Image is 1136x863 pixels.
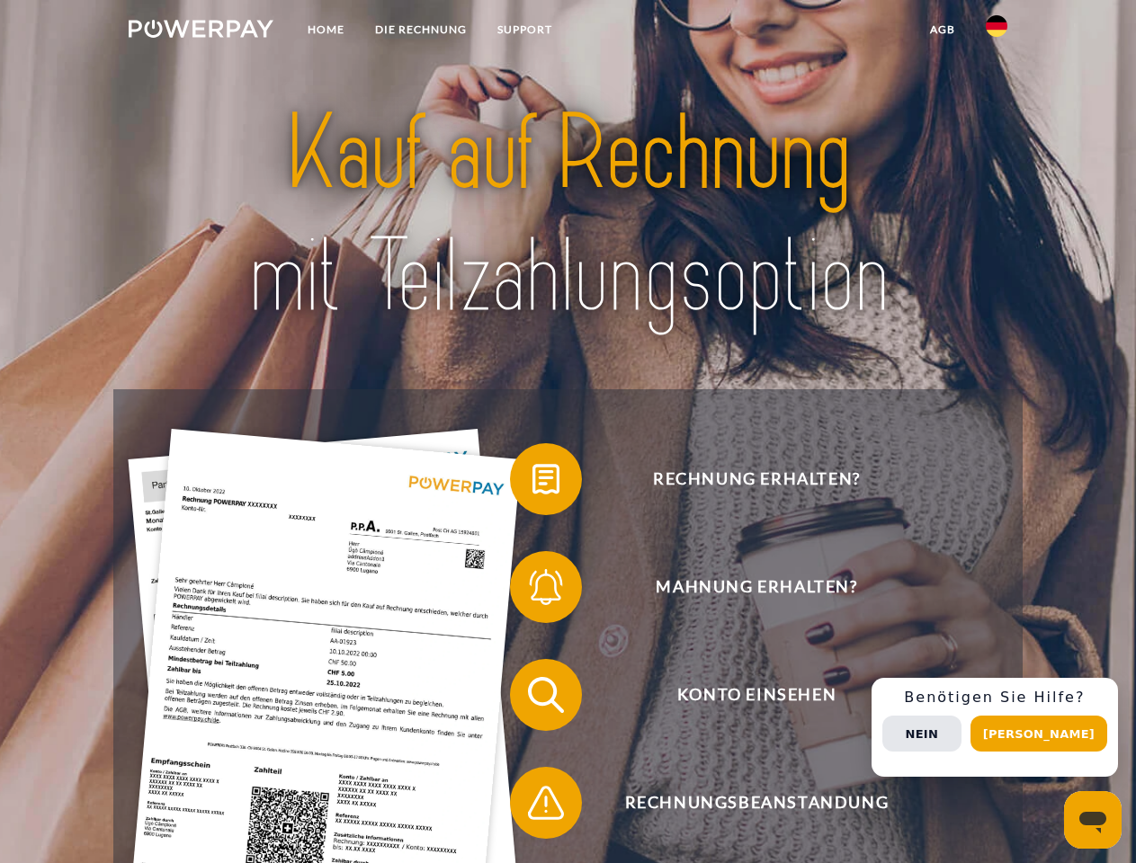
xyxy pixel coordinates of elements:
img: qb_bill.svg [523,457,568,502]
button: Rechnungsbeanstandung [510,767,978,839]
span: Konto einsehen [536,659,977,731]
span: Rechnung erhalten? [536,443,977,515]
img: qb_bell.svg [523,565,568,609]
button: [PERSON_NAME] [971,716,1107,752]
div: Schnellhilfe [872,678,1118,777]
img: qb_search.svg [523,672,568,717]
img: qb_warning.svg [523,780,568,825]
span: Rechnungsbeanstandung [536,767,977,839]
img: de [986,15,1007,37]
a: Home [292,13,360,46]
a: DIE RECHNUNG [360,13,482,46]
a: SUPPORT [482,13,568,46]
img: logo-powerpay-white.svg [129,20,273,38]
button: Nein [882,716,962,752]
a: agb [915,13,971,46]
h3: Benötigen Sie Hilfe? [882,689,1107,707]
iframe: Schaltfläche zum Öffnen des Messaging-Fensters [1064,791,1122,849]
button: Rechnung erhalten? [510,443,978,515]
button: Mahnung erhalten? [510,551,978,623]
button: Konto einsehen [510,659,978,731]
span: Mahnung erhalten? [536,551,977,623]
img: title-powerpay_de.svg [172,86,964,344]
